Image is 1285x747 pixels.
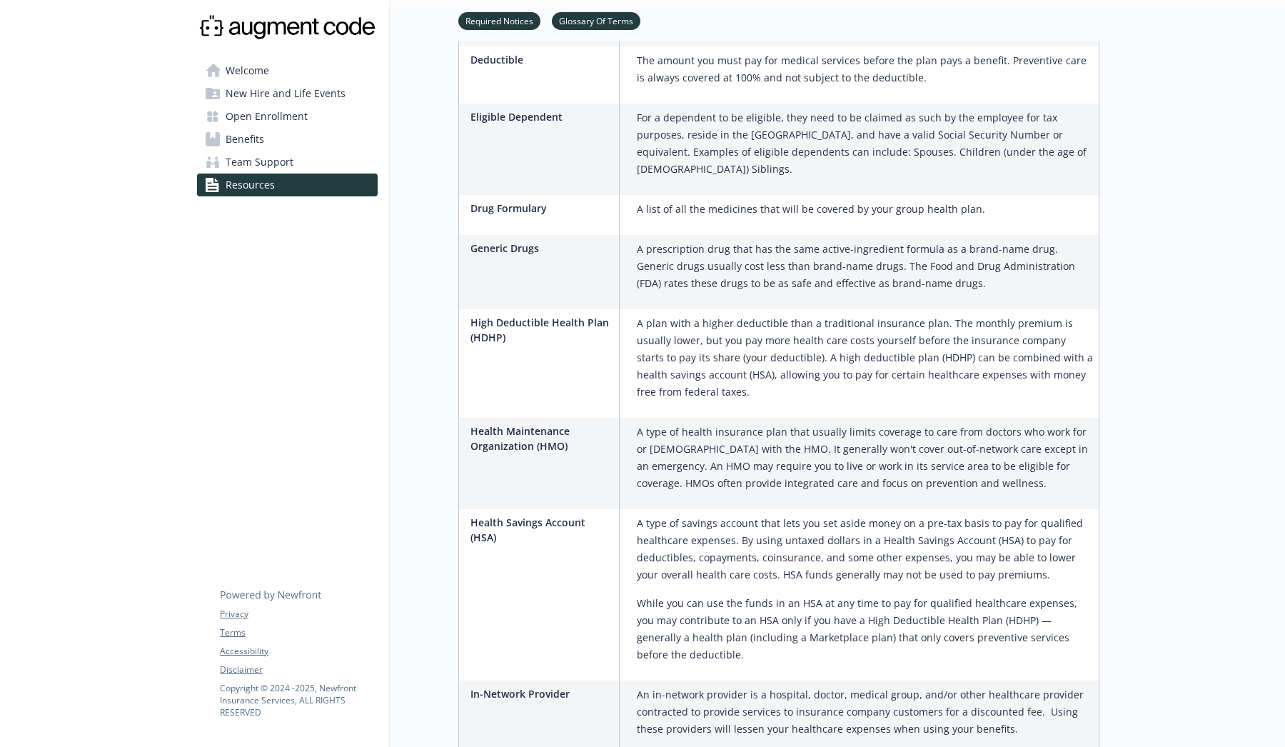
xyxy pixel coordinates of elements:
[637,515,1093,583] p: A type of savings account that lets you set aside money on a pre-tax basis to pay for qualified h...
[226,151,293,174] span: Team Support
[470,109,613,124] p: Eligible Dependent
[197,59,378,82] a: Welcome
[220,682,377,718] p: Copyright © 2024 - 2025 , Newfront Insurance Services, ALL RIGHTS RESERVED
[470,515,613,545] p: Health Savings Account (HSA)
[470,52,613,67] p: Deductible
[552,14,640,27] a: Glossary Of Terms
[470,241,613,256] p: Generic Drugs
[226,82,346,105] span: New Hire and Life Events
[637,315,1093,401] p: A plan with a higher deductible than a traditional insurance plan. The monthly premium is usually...
[637,423,1093,492] p: A type of health insurance plan that usually limits coverage to care from doctors who work for or...
[220,626,377,639] a: Terms
[470,315,613,345] p: High Deductible Health Plan (HDHP)
[458,14,540,27] a: Required Notices
[226,105,308,128] span: Open Enrollment
[470,686,613,701] p: In-Network Provider
[226,128,264,151] span: Benefits
[220,645,377,658] a: Accessibility
[226,59,269,82] span: Welcome
[470,201,613,216] p: Drug Formulary
[220,608,377,621] a: Privacy
[637,241,1093,292] p: A prescription drug that has the same active-ingredient formula as a brand-name drug. Generic dru...
[197,105,378,128] a: Open Enrollment
[637,109,1093,178] p: For a dependent to be eligible, they need to be claimed as such by the employee for tax purposes,...
[197,174,378,196] a: Resources
[637,595,1093,663] p: While you can use the funds in an HSA at any time to pay for qualified healthcare expenses, you m...
[226,174,275,196] span: Resources
[470,423,613,453] p: Health Maintenance Organization (HMO)
[197,151,378,174] a: Team Support
[197,82,378,105] a: New Hire and Life Events
[637,686,1093,738] p: An in-network provider is a hospital, doctor, medical group, and/or other healthcare provider con...
[637,201,985,218] p: A list of all the medicines that will be covered by your group health plan.
[197,128,378,151] a: Benefits
[220,663,377,676] a: Disclaimer
[637,52,1093,86] p: The amount you must pay for medical services before the plan pays a benefit. Preventive care is a...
